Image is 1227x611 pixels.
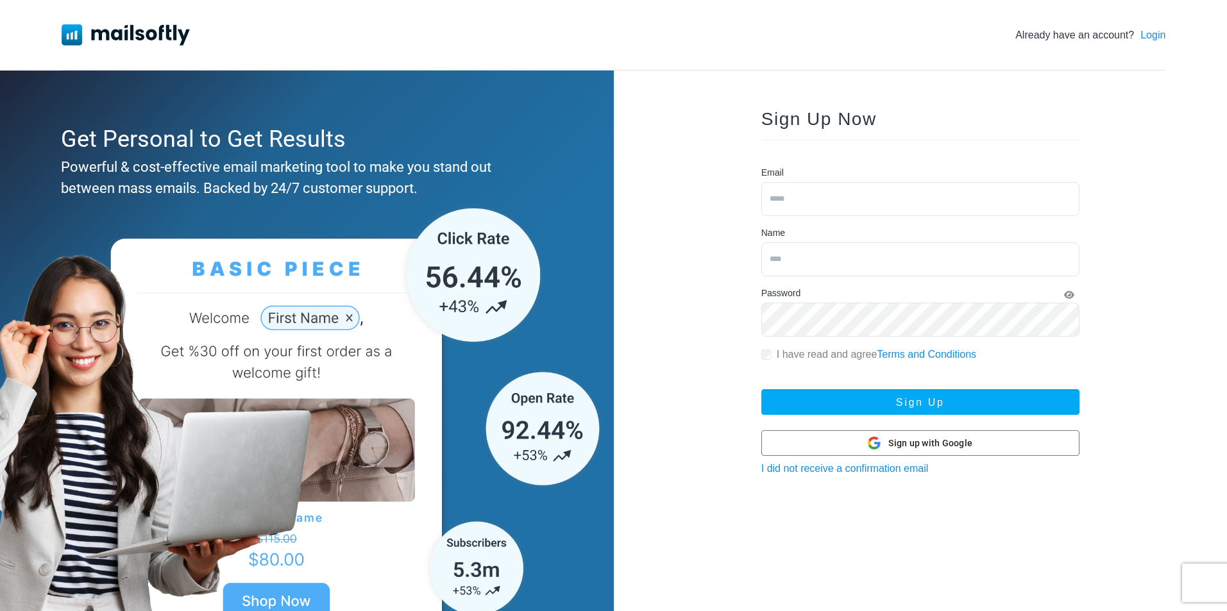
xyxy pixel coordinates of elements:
[61,156,546,199] div: Powerful & cost-effective email marketing tool to make you stand out between mass emails. Backed ...
[761,389,1079,415] button: Sign Up
[1140,28,1165,43] a: Login
[888,437,972,450] span: Sign up with Google
[761,109,877,129] span: Sign Up Now
[777,347,976,362] label: I have read and agree
[761,166,784,180] label: Email
[62,24,190,45] img: Mailsoftly
[1064,290,1074,299] i: Show Password
[761,430,1079,456] button: Sign up with Google
[61,122,546,156] div: Get Personal to Get Results
[761,226,785,240] label: Name
[877,349,976,360] a: Terms and Conditions
[761,287,800,300] label: Password
[761,463,929,474] a: I did not receive a confirmation email
[1015,28,1165,43] div: Already have an account?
